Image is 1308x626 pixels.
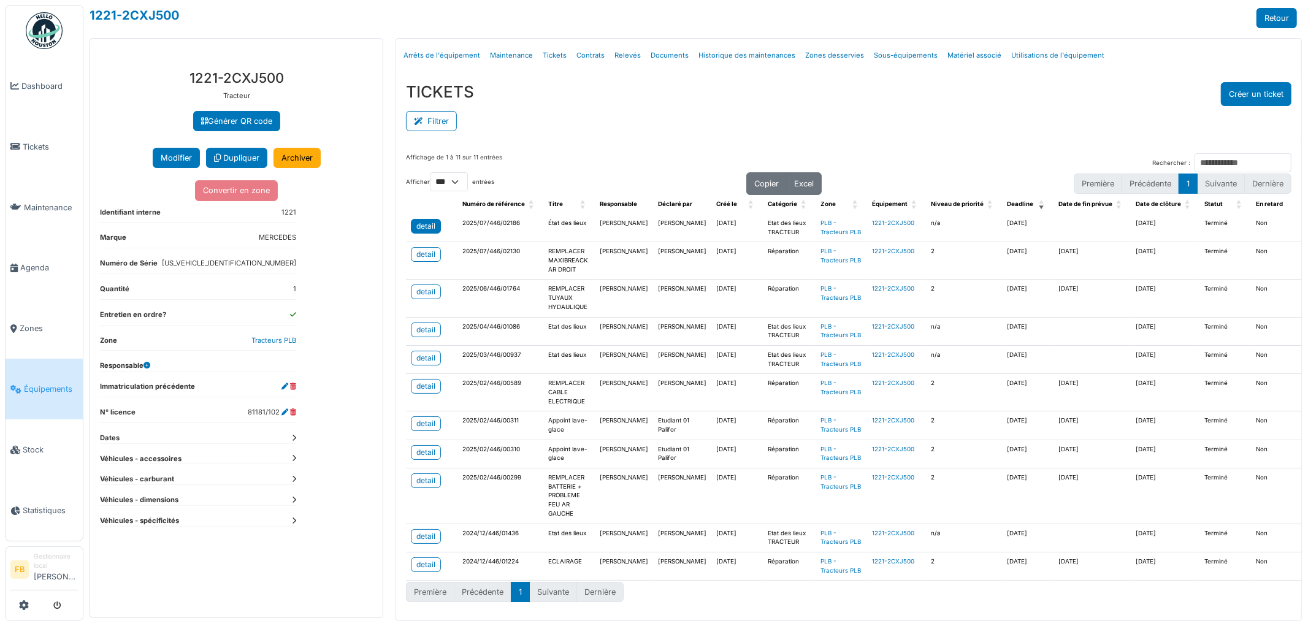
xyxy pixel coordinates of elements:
[1116,195,1123,214] span: Date de fin prévue: Activate to sort
[872,474,914,481] a: 1221-2CXJ500
[457,214,543,242] td: 2025/07/446/02186
[1131,317,1199,345] td: [DATE]
[763,345,816,373] td: Etat des lieux TRACTEUR
[10,560,29,579] li: FB
[1074,174,1291,194] nav: pagination
[100,381,195,397] dt: Immatriculation précédente
[457,317,543,345] td: 2025/04/446/01086
[763,552,816,580] td: Réparation
[926,280,1002,317] td: 2
[820,219,861,235] a: PLB - Tracteurs PLB
[1007,200,1033,207] span: Deadline
[820,530,861,546] a: PLB - Tracteurs PLB
[457,280,543,317] td: 2025/06/446/01764
[1204,200,1223,207] span: Statut
[1251,317,1302,345] td: Non
[716,200,737,207] span: Créé le
[411,323,441,337] a: detail
[193,111,280,131] a: Générer QR code
[1251,280,1302,317] td: Non
[406,172,494,191] label: Afficher entrées
[1251,374,1302,411] td: Non
[595,552,653,580] td: [PERSON_NAME]
[820,417,861,433] a: PLB - Tracteurs PLB
[595,214,653,242] td: [PERSON_NAME]
[100,70,373,86] h3: 1221-2CXJ500
[926,552,1002,580] td: 2
[987,195,995,214] span: Niveau de priorité: Activate to sort
[543,411,595,440] td: Appoint lave-glace
[820,323,861,339] a: PLB - Tracteurs PLB
[1131,280,1199,317] td: [DATE]
[543,242,595,280] td: REMPLACER MAXIBREACK AR DROIT
[1199,374,1251,411] td: Terminé
[1054,552,1131,580] td: [DATE]
[926,524,1002,552] td: n/a
[1054,440,1131,468] td: [DATE]
[911,195,919,214] span: Équipement: Activate to sort
[794,179,814,188] span: Excel
[610,41,646,70] a: Relevés
[926,345,1002,373] td: n/a
[100,495,296,505] dt: Véhicules - dimensions
[711,524,763,552] td: [DATE]
[711,374,763,411] td: [DATE]
[595,317,653,345] td: [PERSON_NAME]
[926,242,1002,280] td: 2
[926,317,1002,345] td: n/a
[768,200,797,207] span: Catégorie
[6,56,83,116] a: Dashboard
[595,411,653,440] td: [PERSON_NAME]
[6,116,83,177] a: Tickets
[763,374,816,411] td: Réparation
[1058,200,1112,207] span: Date de fin prévue
[748,195,755,214] span: Créé le: Activate to sort
[6,359,83,419] a: Équipements
[872,323,914,330] a: 1221-2CXJ500
[23,141,78,153] span: Tickets
[26,12,63,49] img: Badge_color-CXgf-gQk.svg
[248,407,296,418] dd: 81181/102
[658,200,692,207] span: Déclaré par
[416,531,435,542] div: detail
[457,552,543,580] td: 2024/12/446/01224
[1131,440,1199,468] td: [DATE]
[926,440,1002,468] td: 2
[24,202,78,213] span: Maintenance
[1006,41,1109,70] a: Utilisations de l'équipement
[754,179,779,188] span: Copier
[820,285,861,301] a: PLB - Tracteurs PLB
[711,411,763,440] td: [DATE]
[406,111,457,131] button: Filtrer
[1002,374,1054,411] td: [DATE]
[653,214,711,242] td: [PERSON_NAME]
[801,195,808,214] span: Catégorie: Activate to sort
[872,219,914,226] a: 1221-2CXJ500
[653,552,711,580] td: [PERSON_NAME]
[872,417,914,424] a: 1221-2CXJ500
[100,232,126,248] dt: Marque
[653,317,711,345] td: [PERSON_NAME]
[711,552,763,580] td: [DATE]
[162,258,296,269] dd: [US_VEHICLE_IDENTIFICATION_NUMBER]
[711,280,763,317] td: [DATE]
[411,379,441,394] a: detail
[595,468,653,524] td: [PERSON_NAME]
[411,473,441,488] a: detail
[485,41,538,70] a: Maintenance
[1199,411,1251,440] td: Terminé
[416,559,435,570] div: detail
[1002,524,1054,552] td: [DATE]
[1002,345,1054,373] td: [DATE]
[100,433,296,443] dt: Dates
[1002,242,1054,280] td: [DATE]
[1131,468,1199,524] td: [DATE]
[411,351,441,365] a: detail
[1136,200,1181,207] span: Date de clôture
[462,200,525,207] span: Numéro de référence
[1002,552,1054,580] td: [DATE]
[711,317,763,345] td: [DATE]
[457,468,543,524] td: 2025/02/446/00299
[548,200,563,207] span: Titre
[800,41,869,70] a: Zones desservies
